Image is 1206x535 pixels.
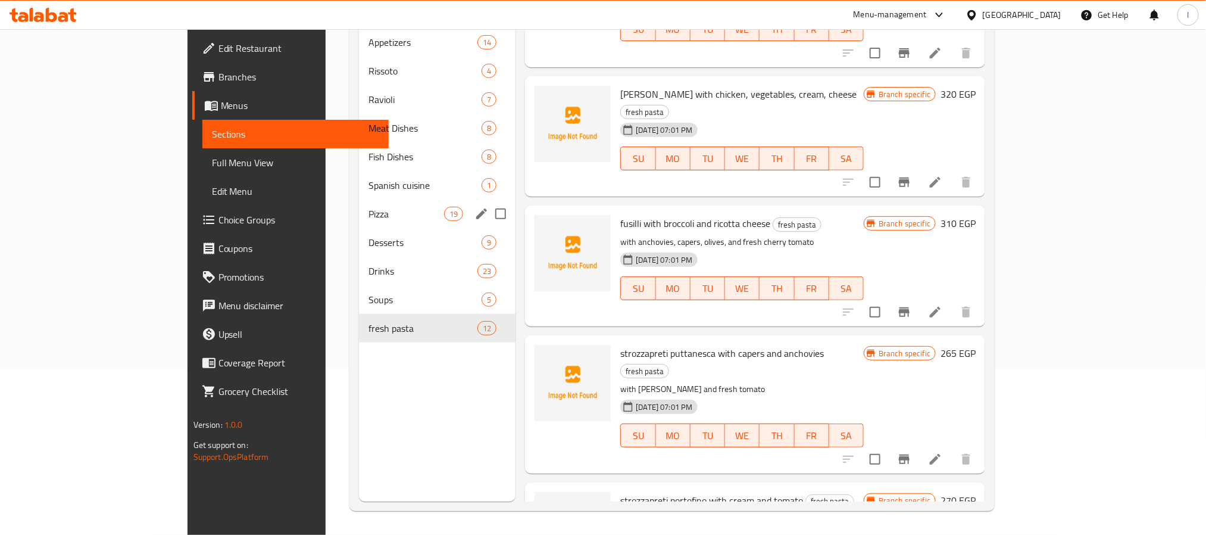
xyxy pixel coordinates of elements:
[478,37,496,48] span: 14
[626,427,651,444] span: SU
[725,147,760,170] button: WE
[482,151,496,163] span: 8
[359,85,515,114] div: Ravioli7
[218,70,379,84] span: Branches
[941,492,976,509] h6: 270 EGP
[193,437,248,453] span: Get support on:
[725,424,760,447] button: WE
[620,105,669,119] div: fresh pasta
[359,228,515,257] div: Desserts9
[621,365,668,378] span: fresh pasta
[691,147,725,170] button: TU
[806,494,854,508] span: fresh pasta
[359,23,515,347] nav: Menu sections
[691,276,725,300] button: TU
[368,293,482,307] span: Soups
[535,215,611,291] img: fusilli with broccoli and ricotta cheese
[368,235,482,250] span: Desserts
[218,41,379,55] span: Edit Restaurant
[368,92,482,107] div: Ravioli
[941,345,976,362] h6: 265 EGP
[626,21,651,38] span: SU
[863,447,888,472] span: Select to update
[795,147,829,170] button: FR
[212,127,379,141] span: Sections
[192,377,389,406] a: Grocery Checklist
[691,424,725,447] button: TU
[799,21,824,38] span: FR
[760,147,794,170] button: TH
[202,120,389,148] a: Sections
[695,150,720,167] span: TU
[661,150,686,167] span: MO
[368,64,482,78] span: Rissoto
[192,206,389,234] a: Choice Groups
[193,449,269,465] a: Support.OpsPlatform
[631,125,697,136] span: [DATE] 07:01 PM
[620,424,655,447] button: SU
[218,213,379,227] span: Choice Groups
[854,8,927,22] div: Menu-management
[626,280,651,297] span: SU
[221,98,379,113] span: Menus
[764,280,789,297] span: TH
[482,180,496,191] span: 1
[829,147,864,170] button: SA
[620,235,864,250] p: with anchovies, capers, olives, and fresh cherry tomato
[941,215,976,232] h6: 310 EGP
[631,254,697,266] span: [DATE] 07:01 PM
[799,280,824,297] span: FR
[359,142,515,171] div: Fish Dishes8
[620,85,857,103] span: [PERSON_NAME] with chicken, vegetables, cream, cheese
[760,276,794,300] button: TH
[192,91,389,120] a: Menus
[477,264,496,278] div: items
[368,264,477,278] span: Drinks
[1187,8,1189,21] span: I
[193,417,223,433] span: Version:
[218,356,379,370] span: Coverage Report
[192,234,389,263] a: Coupons
[874,218,935,229] span: Branch specific
[368,178,482,192] span: Spanish cuisine
[359,28,515,57] div: Appetizers14
[359,114,515,142] div: Meat Dishes8
[656,276,691,300] button: MO
[368,121,482,135] span: Meat Dishes
[368,150,482,164] span: Fish Dishes
[863,41,888,66] span: Select to update
[368,207,444,221] div: Pizza
[192,291,389,320] a: Menu disclaimer
[795,424,829,447] button: FR
[218,327,379,341] span: Upsell
[631,402,697,413] span: [DATE] 07:01 PM
[535,345,611,421] img: strozzapreti puttanesca with capers and anchovies
[620,276,655,300] button: SU
[952,298,980,326] button: delete
[212,184,379,198] span: Edit Menu
[764,21,789,38] span: TH
[656,424,691,447] button: MO
[928,46,942,60] a: Edit menu item
[192,320,389,349] a: Upsell
[829,424,864,447] button: SA
[928,305,942,319] a: Edit menu item
[535,86,611,162] img: Fusilli Alfredo with chicken, vegetables, cream, cheese
[482,294,496,306] span: 5
[661,427,686,444] span: MO
[829,276,864,300] button: SA
[218,384,379,399] span: Grocery Checklist
[730,427,755,444] span: WE
[218,241,379,256] span: Coupons
[482,150,496,164] div: items
[661,280,686,297] span: MO
[730,280,755,297] span: WE
[620,364,669,378] div: fresh pasta
[202,148,389,177] a: Full Menu View
[863,300,888,325] span: Select to update
[368,321,477,335] div: fresh pasta
[952,445,980,474] button: delete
